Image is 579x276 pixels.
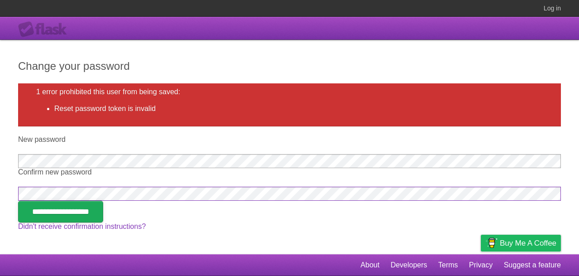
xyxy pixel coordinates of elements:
label: Confirm new password [18,168,561,176]
a: About [361,257,380,274]
a: Terms [438,257,458,274]
a: Suggest a feature [504,257,561,274]
a: Developers [390,257,427,274]
h2: 1 error prohibited this user from being saved: [36,88,543,96]
div: Flask [18,21,72,38]
a: Didn't receive confirmation instructions? [18,223,146,230]
a: Buy me a coffee [481,235,561,252]
a: Privacy [469,257,493,274]
img: Buy me a coffee [485,235,498,251]
h2: Change your password [18,58,561,74]
label: New password [18,136,561,144]
span: Buy me a coffee [500,235,556,251]
li: Reset password token is invalid [54,103,543,114]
